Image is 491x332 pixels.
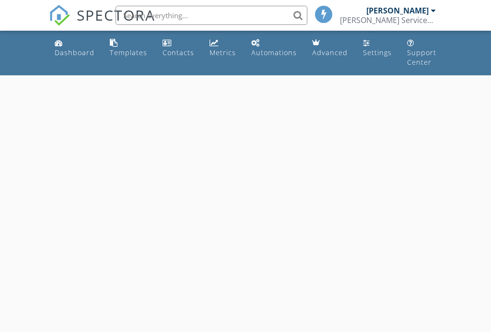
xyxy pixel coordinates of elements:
[366,6,429,15] div: [PERSON_NAME]
[51,35,98,62] a: Dashboard
[210,48,236,57] div: Metrics
[110,48,147,57] div: Templates
[116,6,307,25] input: Search everything...
[359,35,396,62] a: Settings
[403,35,440,71] a: Support Center
[340,15,436,25] div: Arel Services, LLC
[308,35,351,62] a: Advanced
[159,35,198,62] a: Contacts
[49,5,70,26] img: The Best Home Inspection Software - Spectora
[206,35,240,62] a: Metrics
[55,48,94,57] div: Dashboard
[251,48,297,57] div: Automations
[77,5,155,25] span: SPECTORA
[247,35,301,62] a: Automations (Basic)
[312,48,348,57] div: Advanced
[106,35,151,62] a: Templates
[407,48,436,67] div: Support Center
[163,48,194,57] div: Contacts
[363,48,392,57] div: Settings
[49,13,155,33] a: SPECTORA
